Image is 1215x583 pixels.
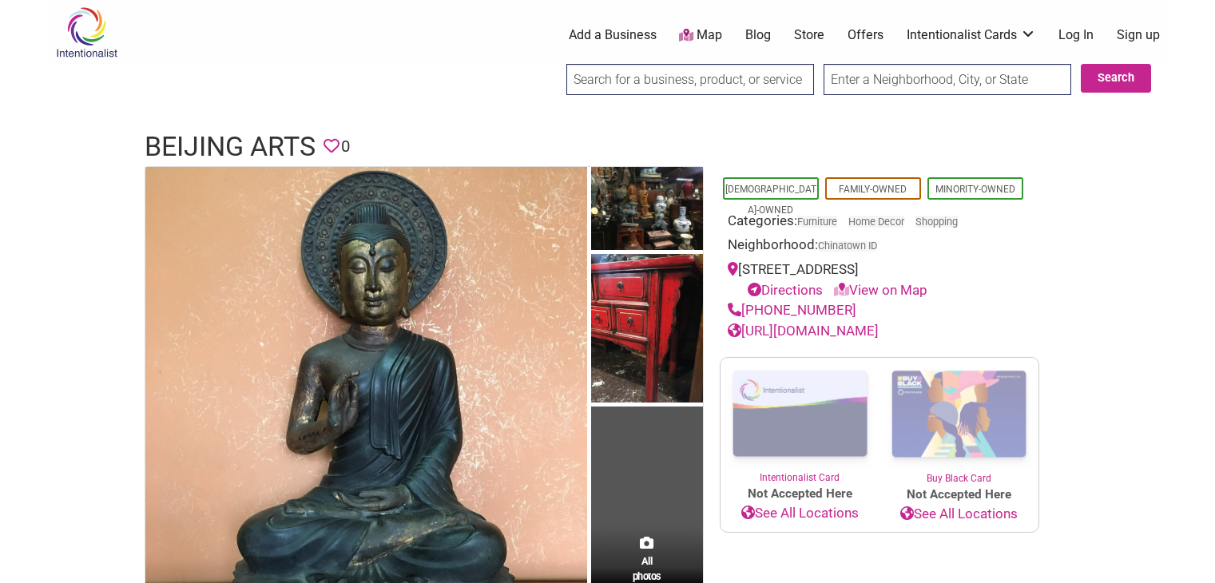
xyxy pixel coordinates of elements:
a: Home Decor [848,216,904,228]
span: Not Accepted Here [721,485,879,503]
a: Intentionalist Cards [907,26,1036,44]
div: [STREET_ADDRESS] [728,260,1031,300]
a: [PHONE_NUMBER] [728,302,856,318]
img: Buy Black Card [879,358,1038,471]
a: Offers [848,26,883,44]
span: Not Accepted Here [879,486,1038,504]
a: Buy Black Card [879,358,1038,486]
a: See All Locations [721,503,879,524]
a: Sign up [1117,26,1160,44]
input: Search for a business, product, or service [566,64,814,95]
a: Minority-Owned [935,184,1015,195]
div: Categories: [728,211,1031,236]
span: Chinatown ID [818,241,877,252]
a: Log In [1058,26,1094,44]
a: Store [794,26,824,44]
a: View on Map [834,282,927,298]
a: Add a Business [569,26,657,44]
button: Search [1081,64,1151,93]
a: [URL][DOMAIN_NAME] [728,323,879,339]
img: Intentionalist Card [721,358,879,470]
div: Neighborhood: [728,235,1031,260]
a: Furniture [797,216,837,228]
a: See All Locations [879,504,1038,525]
a: Shopping [915,216,958,228]
input: Enter a Neighborhood, City, or State [824,64,1071,95]
h1: Beijing Arts [145,128,316,166]
a: Family-Owned [839,184,907,195]
a: Directions [748,282,823,298]
span: 0 [341,134,350,159]
img: Intentionalist [49,6,125,58]
a: Intentionalist Card [721,358,879,485]
a: [DEMOGRAPHIC_DATA]-Owned [725,184,816,216]
a: Blog [745,26,771,44]
a: Map [679,26,722,45]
